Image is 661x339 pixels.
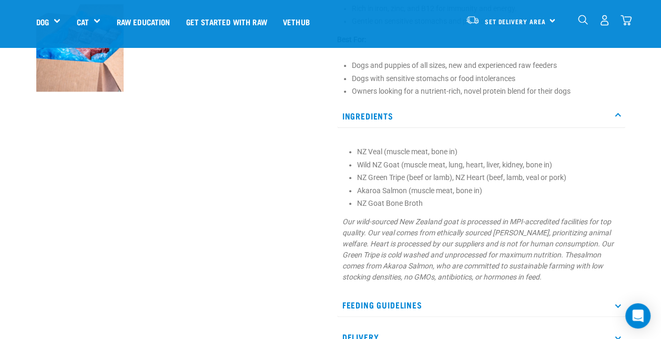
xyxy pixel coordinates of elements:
li: Dogs with sensitive stomachs or food intolerances [352,73,625,84]
a: Get started with Raw [178,1,275,43]
li: Wild NZ Goat (muscle meat, lung, heart, liver, kidney, bone in) [357,159,620,171]
p: Feeding Guidelines [337,293,625,317]
img: user.png [599,15,610,26]
li: Owners looking for a nutrient-rich, novel protein blend for their dogs [352,86,625,97]
em: salmon comes from Akaroa Salmon, who are committed to sustainable farming with low stocking densi... [342,251,603,281]
a: Cat [76,16,88,28]
a: Dog [36,16,49,28]
li: NZ Veal (muscle meat, bone in) [357,146,620,157]
span: Set Delivery Area [485,19,546,23]
a: Vethub [275,1,318,43]
p: Ingredients [337,104,625,128]
img: home-icon@2x.png [621,15,632,26]
li: NZ Green Tripe (beef or lamb), NZ Heart (beef, lamb, veal or pork) [357,172,620,183]
a: Raw Education [108,1,178,43]
em: Our wild-sourced New Zealand goat is processed in MPI-accredited facilities for top quality. Our ... [342,217,614,281]
div: Open Intercom Messenger [625,303,650,328]
img: home-icon-1@2x.png [578,15,588,25]
li: Dogs and puppies of all sizes, new and experienced raw feeders [352,60,625,71]
li: NZ Goat Bone Broth [357,198,620,209]
li: Akaroa Salmon (muscle meat, bone in) [357,185,620,196]
img: van-moving.png [465,15,480,25]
